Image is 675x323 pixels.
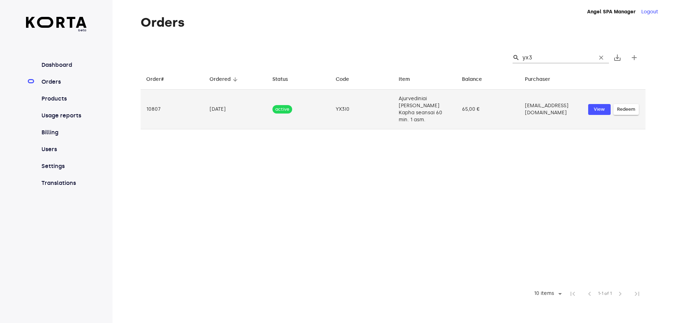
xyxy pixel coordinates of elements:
a: Billing [40,128,87,137]
span: Code [336,75,358,84]
span: Ordered [210,75,240,84]
span: First Page [564,285,581,302]
a: Users [40,145,87,154]
span: save_alt [613,53,622,62]
button: Logout [641,8,658,15]
span: Next Page [612,285,629,302]
img: Korta [26,17,87,28]
div: Purchaser [525,75,550,84]
span: Search [513,54,520,61]
div: Status [272,75,288,84]
span: active [272,106,292,113]
span: Previous Page [581,285,598,302]
span: beta [26,28,87,33]
span: Redeem [617,105,635,114]
span: add [630,53,638,62]
button: Export [609,49,626,66]
td: 65,00 € [456,90,520,129]
td: [DATE] [204,90,267,129]
span: 1-1 of 1 [598,290,612,297]
span: View [592,105,607,114]
input: Search [522,52,591,63]
strong: Angel SPA Manager [587,9,636,15]
span: Purchaser [525,75,559,84]
a: Settings [40,162,87,170]
a: beta [26,17,87,33]
a: Translations [40,179,87,187]
button: Clear Search [593,50,609,65]
div: Code [336,75,349,84]
a: Dashboard [40,61,87,69]
div: Ordered [210,75,231,84]
span: Balance [462,75,491,84]
span: Order# [146,75,173,84]
a: Products [40,95,87,103]
div: Item [399,75,410,84]
a: Usage reports [40,111,87,120]
div: 10 items [532,291,556,297]
div: 10 items [529,289,564,299]
button: Create new gift card [626,49,643,66]
button: Redeem [613,104,639,115]
td: Ajurvediniai [PERSON_NAME] Kapha seansai 60 min. 1 asm. [393,90,456,129]
a: Orders [40,78,87,86]
div: Balance [462,75,482,84]
h1: Orders [141,15,645,30]
span: Status [272,75,297,84]
span: arrow_downward [232,76,238,83]
td: [EMAIL_ADDRESS][DOMAIN_NAME] [519,90,583,129]
td: YX3I0 [330,90,393,129]
div: Order# [146,75,164,84]
span: clear [598,54,605,61]
span: Last Page [629,285,645,302]
td: 10807 [141,90,204,129]
span: Item [399,75,419,84]
button: View [588,104,611,115]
